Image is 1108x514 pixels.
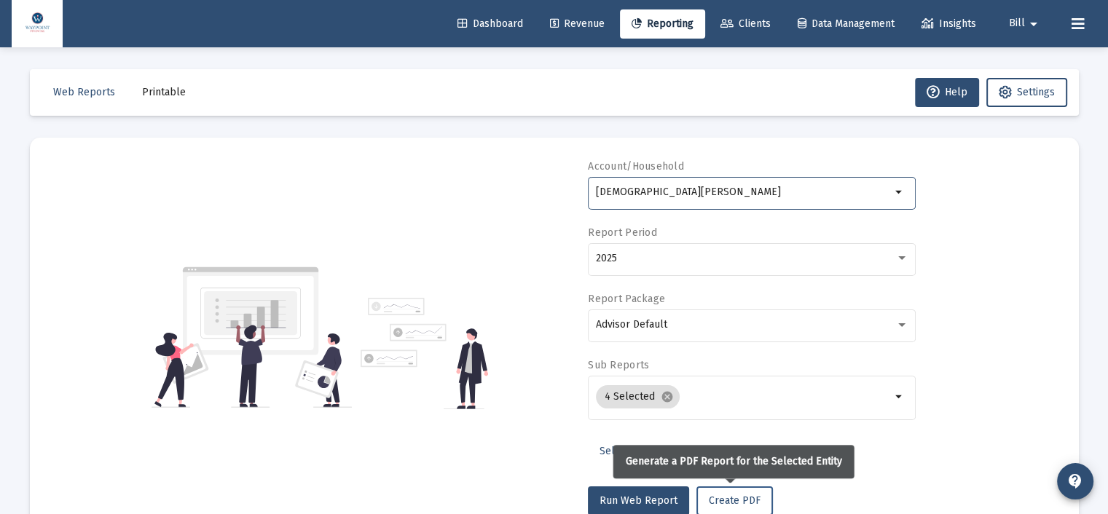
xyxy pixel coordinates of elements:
[620,9,705,39] a: Reporting
[986,78,1067,107] button: Settings
[361,298,488,409] img: reporting-alt
[596,318,667,331] span: Advisor Default
[661,390,674,403] mat-icon: cancel
[991,9,1060,38] button: Bill
[600,494,677,507] span: Run Web Report
[446,9,535,39] a: Dashboard
[588,226,657,239] label: Report Period
[1009,17,1025,30] span: Bill
[588,160,684,173] label: Account/Household
[538,9,616,39] a: Revenue
[709,9,782,39] a: Clients
[891,183,908,201] mat-icon: arrow_drop_down
[632,17,694,30] span: Reporting
[142,86,186,98] span: Printable
[1017,86,1055,98] span: Settings
[23,9,52,39] img: Dashboard
[786,9,906,39] a: Data Management
[910,9,988,39] a: Insights
[596,186,891,198] input: Search or select an account or household
[152,265,352,409] img: reporting
[720,17,771,30] span: Clients
[42,78,127,107] button: Web Reports
[457,17,523,30] span: Dashboard
[891,388,908,406] mat-icon: arrow_drop_down
[130,78,197,107] button: Printable
[588,293,665,305] label: Report Package
[596,382,891,411] mat-chip-list: Selection
[927,86,967,98] span: Help
[915,78,979,107] button: Help
[596,252,617,264] span: 2025
[798,17,895,30] span: Data Management
[709,494,761,507] span: Create PDF
[728,445,813,457] span: Additional Options
[53,86,115,98] span: Web Reports
[596,385,680,408] mat-chip: 4 Selected
[600,445,701,457] span: Select Custom Period
[550,17,605,30] span: Revenue
[922,17,976,30] span: Insights
[1025,9,1042,39] mat-icon: arrow_drop_down
[588,359,649,371] label: Sub Reports
[1066,473,1084,490] mat-icon: contact_support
